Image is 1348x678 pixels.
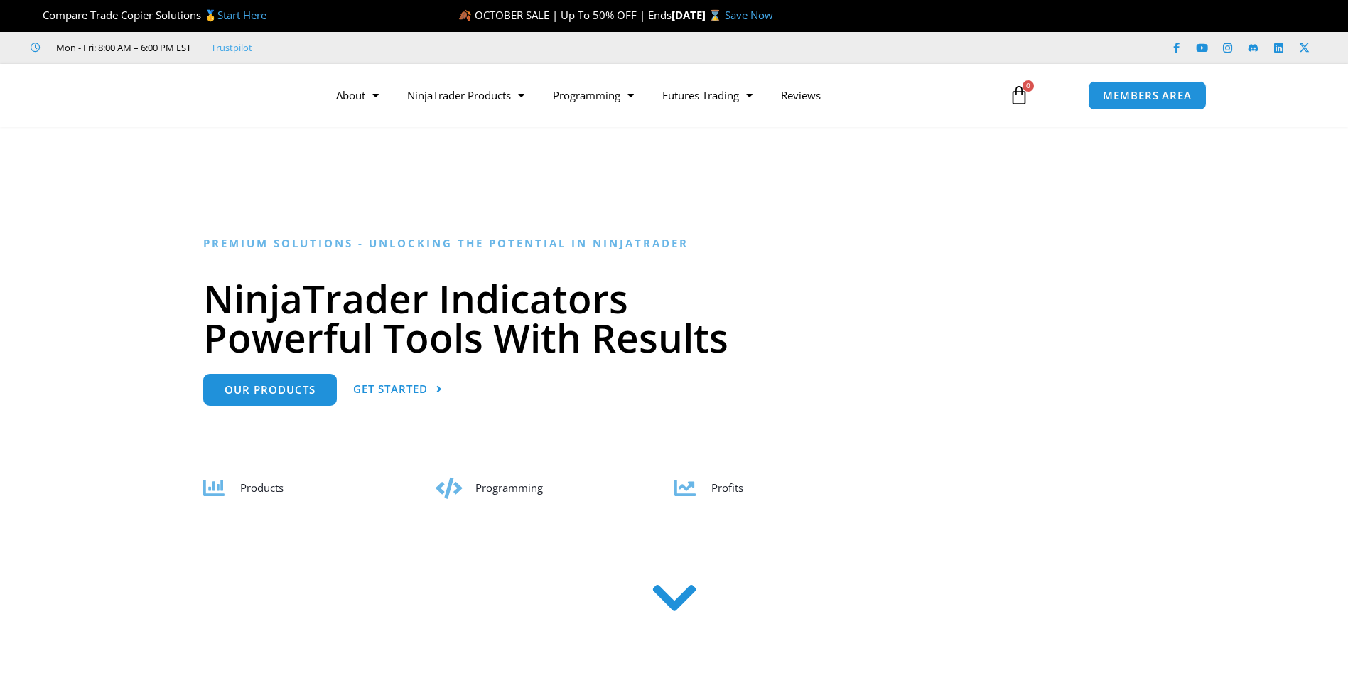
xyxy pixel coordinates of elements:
span: Profits [711,480,743,495]
h1: NinjaTrader Indicators Powerful Tools With Results [203,279,1145,357]
a: About [322,79,393,112]
a: Save Now [725,8,773,22]
a: Start Here [217,8,266,22]
a: Programming [539,79,648,112]
img: LogoAI | Affordable Indicators – NinjaTrader [141,70,294,121]
img: 🏆 [31,10,42,21]
nav: Menu [322,79,993,112]
a: NinjaTrader Products [393,79,539,112]
a: Reviews [767,79,835,112]
span: Mon - Fri: 8:00 AM – 6:00 PM EST [53,39,191,56]
a: 0 [988,75,1050,116]
a: Trustpilot [211,39,252,56]
span: 0 [1023,80,1034,92]
span: Programming [475,480,543,495]
span: Our Products [225,384,316,395]
span: Compare Trade Copier Solutions 🥇 [31,8,266,22]
h6: Premium Solutions - Unlocking the Potential in NinjaTrader [203,237,1145,250]
span: MEMBERS AREA [1103,90,1192,101]
span: Products [240,480,284,495]
span: 🍂 OCTOBER SALE | Up To 50% OFF | Ends [458,8,672,22]
strong: [DATE] ⌛ [672,8,725,22]
a: MEMBERS AREA [1088,81,1207,110]
a: Futures Trading [648,79,767,112]
span: Get Started [353,384,428,394]
a: Get Started [353,374,443,406]
a: Our Products [203,374,337,406]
